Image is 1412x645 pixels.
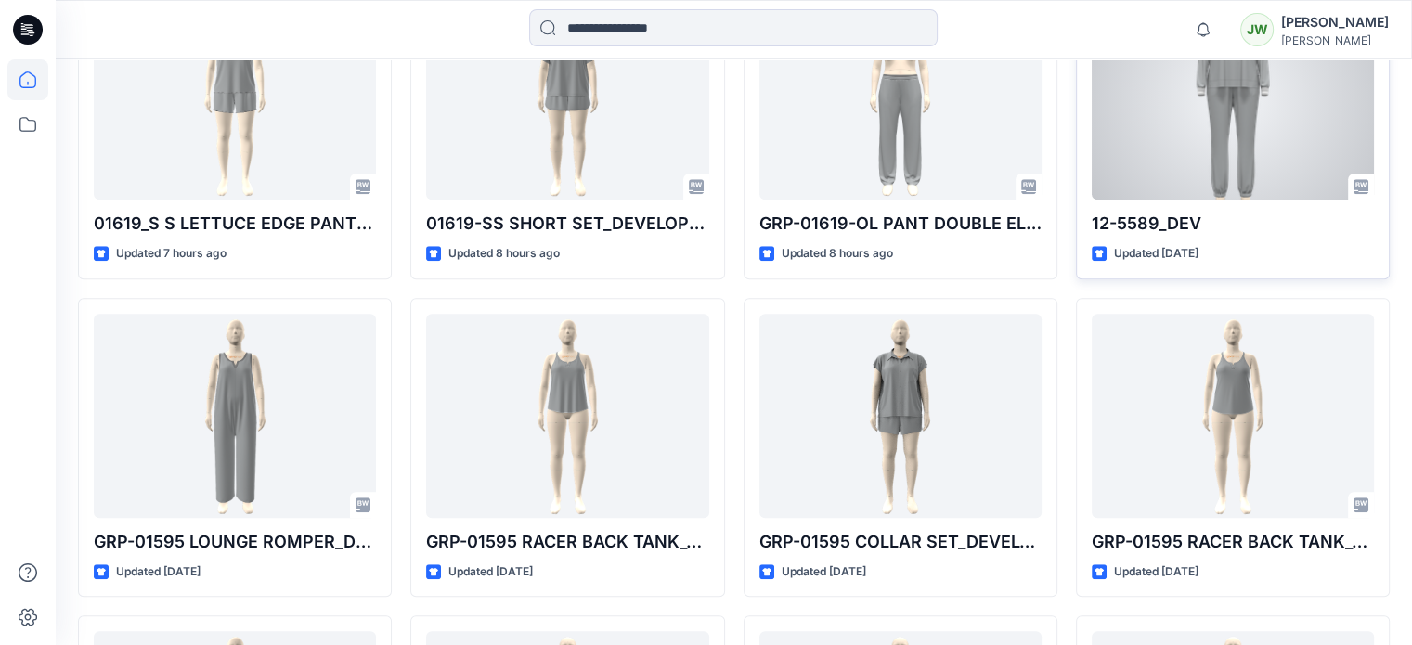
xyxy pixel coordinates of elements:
[759,314,1042,518] a: GRP-01595 COLLAR SET_DEVELOPMENT
[1114,244,1198,264] p: Updated [DATE]
[1092,529,1374,555] p: GRP-01595 RACER BACK TANK_OPT-1_DEVELOPMENT
[1281,33,1389,47] div: [PERSON_NAME]
[448,562,533,582] p: Updated [DATE]
[94,529,376,555] p: GRP-01595 LOUNGE ROMPER_DEVELOPMENT
[1240,13,1274,46] div: JW
[759,211,1042,237] p: GRP-01619-OL PANT DOUBLE ELASTIC_DEV
[426,314,708,518] a: GRP-01595 RACER BACK TANK_OPT-2 & OPT-3_DEVELOPMENT
[94,314,376,518] a: GRP-01595 LOUNGE ROMPER_DEVELOPMENT
[759,529,1042,555] p: GRP-01595 COLLAR SET_DEVELOPMENT
[1281,11,1389,33] div: [PERSON_NAME]
[426,529,708,555] p: GRP-01595 RACER BACK TANK_OPT-2 & OPT-3_DEVELOPMENT
[782,562,866,582] p: Updated [DATE]
[1114,562,1198,582] p: Updated [DATE]
[1092,314,1374,518] a: GRP-01595 RACER BACK TANK_OPT-1_DEVELOPMENT
[94,211,376,237] p: 01619_S S LETTUCE EDGE PANT SET
[1092,211,1374,237] p: 12-5589_DEV
[782,244,893,264] p: Updated 8 hours ago
[448,244,560,264] p: Updated 8 hours ago
[426,211,708,237] p: 01619-SS SHORT SET_DEVELOPMENT
[116,244,227,264] p: Updated 7 hours ago
[116,562,201,582] p: Updated [DATE]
